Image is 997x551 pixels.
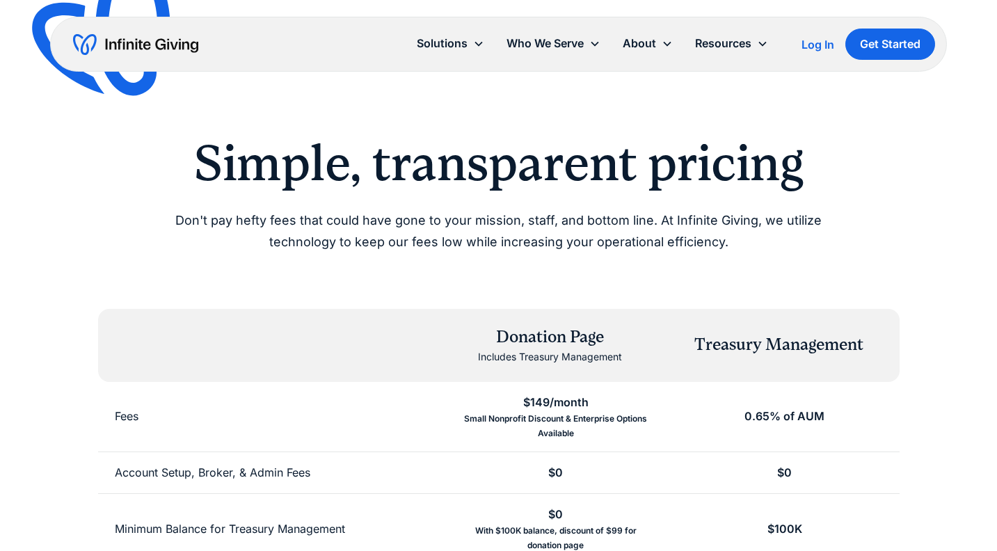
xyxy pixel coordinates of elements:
div: 0.65% of AUM [744,407,824,426]
div: Resources [695,34,751,53]
a: Get Started [845,29,935,60]
div: Small Nonprofit Discount & Enterprise Options Available [458,412,653,440]
div: Donation Page [478,326,622,349]
div: Solutions [406,29,495,58]
div: About [612,29,684,58]
div: Fees [115,407,138,426]
div: About [623,34,656,53]
div: $100K [767,520,802,538]
div: $0 [548,463,563,482]
div: Treasury Management [694,333,863,357]
h2: Simple, transparent pricing [143,134,855,193]
div: Log In [801,39,834,50]
a: Log In [801,36,834,53]
p: Don't pay hefty fees that could have gone to your mission, staff, and bottom line. At Infinite Gi... [143,210,855,253]
div: Who We Serve [495,29,612,58]
div: Solutions [417,34,468,53]
a: home [73,33,198,56]
div: $149/month [523,393,589,412]
div: Includes Treasury Management [478,349,622,365]
div: Resources [684,29,779,58]
div: Who We Serve [507,34,584,53]
div: Minimum Balance for Treasury Management [115,520,345,538]
div: $0 [548,505,563,524]
div: Account Setup, Broker, & Admin Fees [115,463,310,482]
div: $0 [777,463,792,482]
